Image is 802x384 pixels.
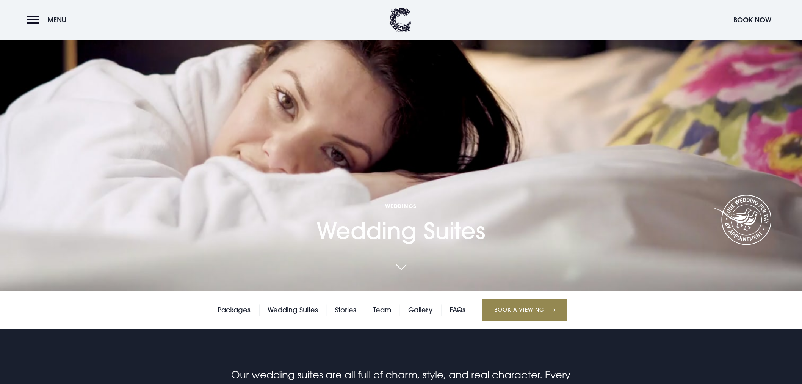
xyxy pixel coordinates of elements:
a: Gallery [408,305,432,316]
span: Weddings [317,202,486,209]
a: Wedding Suites [268,305,318,316]
a: Book a Viewing [482,299,567,321]
h1: Wedding Suites [317,202,486,244]
a: Packages [218,305,251,316]
a: FAQs [450,305,465,316]
button: Menu [27,12,70,28]
a: Team [373,305,391,316]
button: Book Now [730,12,775,28]
a: Stories [335,305,356,316]
img: Clandeboye Lodge [389,8,412,32]
span: Menu [47,16,66,24]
